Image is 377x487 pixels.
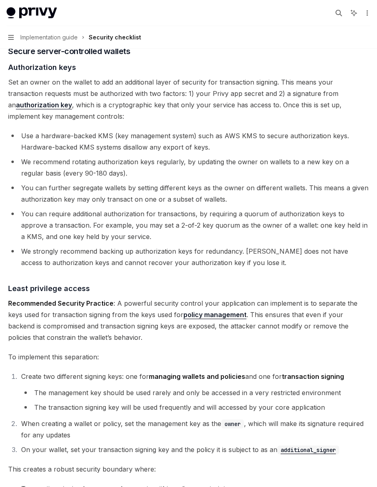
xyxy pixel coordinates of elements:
[277,446,339,454] code: additional_signer
[21,420,364,439] span: When creating a wallet or policy, set the management key as the , which will make its signature r...
[149,372,245,380] strong: managing wallets and policies
[277,446,339,454] a: additional_signer
[8,182,369,205] li: You can further segregate wallets by setting different keys as the owner on different wallets. Th...
[7,7,57,19] img: light logo
[362,7,370,19] button: More actions
[8,299,113,307] strong: Recommended Security Practice
[8,298,369,343] span: : A powerful security control your application can implement is to separate the keys used for tra...
[221,420,244,428] code: owner
[8,351,369,363] span: To implement this separation:
[8,156,369,179] li: We recommend rotating authorization keys regularly, by updating the owner on wallets to a new key...
[20,33,78,42] span: Implementation guide
[16,101,72,109] a: authorization key
[8,463,369,475] span: This creates a robust security boundary where:
[21,372,344,380] span: Create two different signing keys: one for and one for
[8,62,76,73] span: Authorization keys
[21,387,369,398] li: The management key should be used rarely and only be accessed in a very restricted environment
[8,283,90,294] span: Least privilege access
[8,46,130,57] span: Secure server-controlled wallets
[183,311,246,319] a: policy management
[282,372,344,380] strong: transaction signing
[8,246,369,268] li: We strongly recommend backing up authorization keys for redundancy. [PERSON_NAME] does not have a...
[8,130,369,153] li: Use a hardware-backed KMS (key management system) such as AWS KMS to secure authorization keys. H...
[8,76,369,122] span: Set an owner on the wallet to add an additional layer of security for transaction signing. This m...
[21,446,339,454] span: On your wallet, set your transaction signing key and the policy it is subject to as an
[21,402,369,413] li: The transaction signing key will be used frequently and will accessed by your core application
[8,208,369,242] li: You can require additional authorization for transactions, by requiring a quorum of authorization...
[89,33,141,42] div: Security checklist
